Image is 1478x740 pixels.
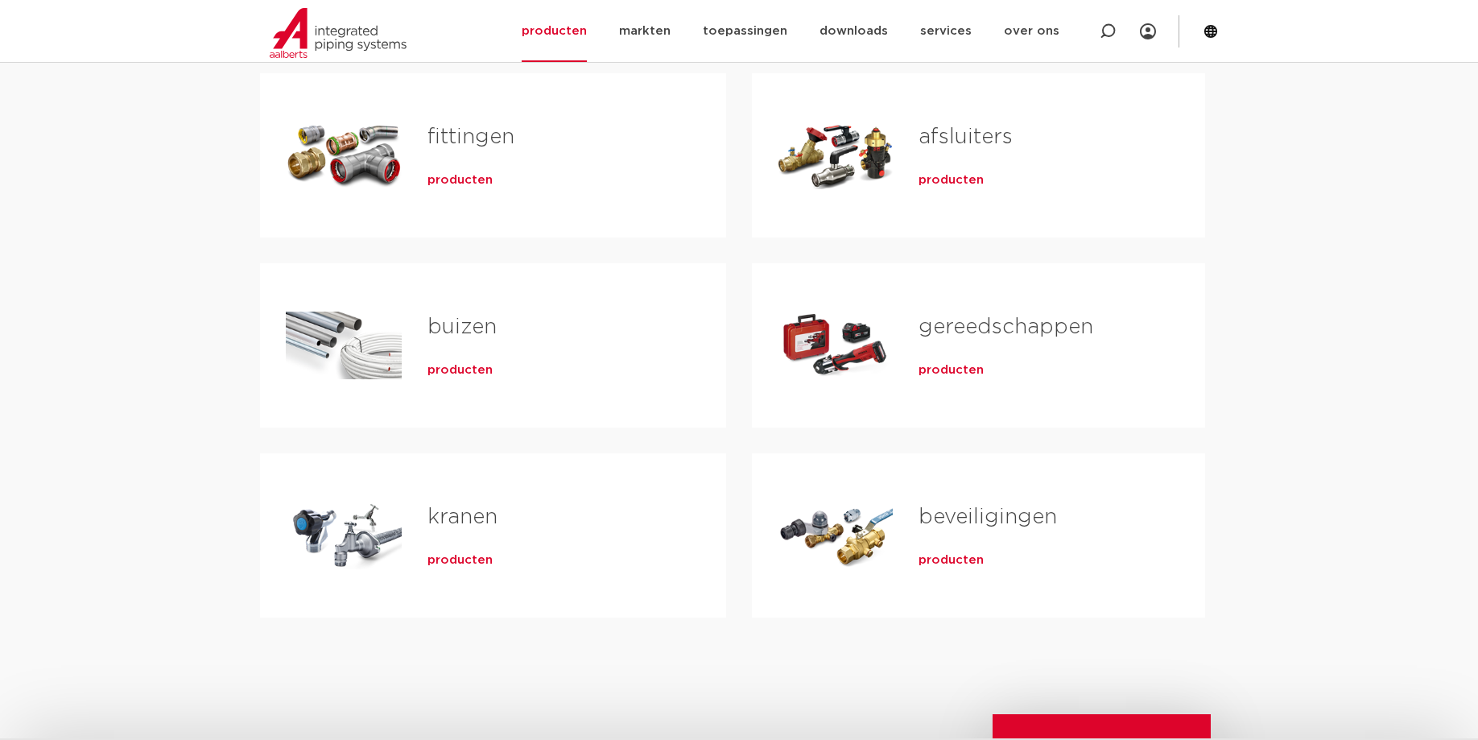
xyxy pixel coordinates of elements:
a: afsluiters [919,126,1013,147]
a: kranen [427,506,497,527]
a: producten [427,362,493,378]
a: buizen [427,316,497,337]
a: producten [919,172,984,188]
a: producten [427,552,493,568]
a: beveiligingen [919,506,1057,527]
a: producten [919,362,984,378]
a: gereedschappen [919,316,1093,337]
a: fittingen [427,126,514,147]
a: producten [919,552,984,568]
a: producten [427,172,493,188]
